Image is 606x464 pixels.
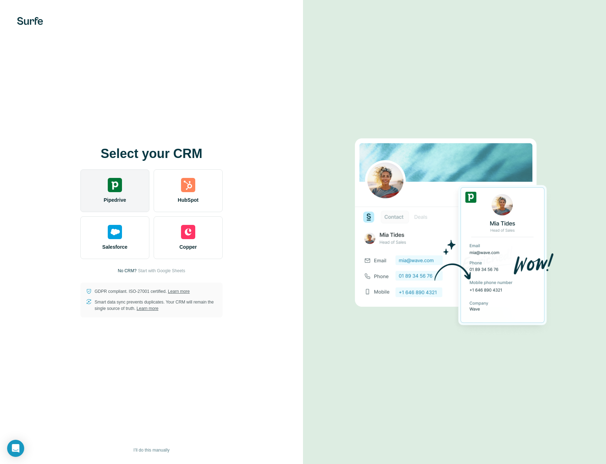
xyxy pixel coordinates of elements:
span: Salesforce [102,243,128,251]
button: I’ll do this manually [128,445,174,455]
img: copper's logo [181,225,195,239]
img: pipedrive's logo [108,178,122,192]
a: Learn more [168,289,190,294]
img: salesforce's logo [108,225,122,239]
p: Smart data sync prevents duplicates. Your CRM will remain the single source of truth. [95,299,217,312]
button: Start with Google Sheets [138,268,185,274]
img: PIPEDRIVE image [355,126,554,338]
span: Pipedrive [103,196,126,204]
span: Copper [180,243,197,251]
span: I’ll do this manually [133,447,169,453]
h1: Select your CRM [80,147,223,161]
p: No CRM? [118,268,137,274]
img: hubspot's logo [181,178,195,192]
span: HubSpot [178,196,198,204]
a: Learn more [137,306,158,311]
img: Surfe's logo [17,17,43,25]
p: GDPR compliant. ISO-27001 certified. [95,288,190,295]
div: Open Intercom Messenger [7,440,24,457]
